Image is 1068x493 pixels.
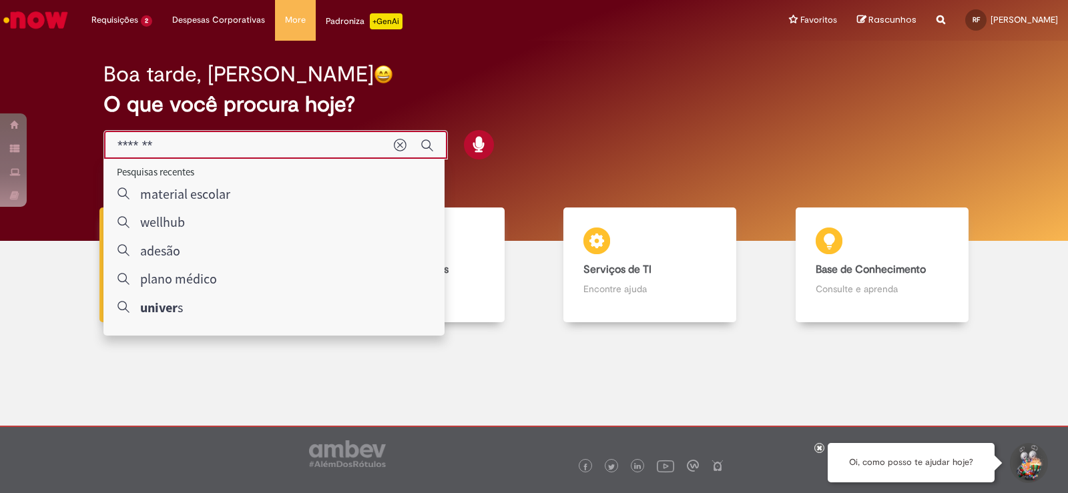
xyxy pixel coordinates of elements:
[141,15,152,27] span: 2
[1,7,70,33] img: ServiceNow
[868,13,916,26] span: Rascunhos
[374,65,393,84] img: happy-face.png
[583,282,716,296] p: Encontre ajuda
[103,63,374,86] h2: Boa tarde, [PERSON_NAME]
[766,207,999,323] a: Base de Conhecimento Consulte e aprenda
[634,463,641,471] img: logo_footer_linkedin.png
[583,263,651,276] b: Serviços de TI
[712,460,724,472] img: logo_footer_naosei.png
[857,14,916,27] a: Rascunhos
[1008,443,1048,483] button: Iniciar Conversa de Suporte
[70,207,302,323] a: Tirar dúvidas Tirar dúvidas com Lupi Assist e Gen Ai
[103,93,965,116] h2: O que você procura hoje?
[687,460,699,472] img: logo_footer_workplace.png
[285,13,306,27] span: More
[172,13,265,27] span: Despesas Corporativas
[816,282,949,296] p: Consulte e aprenda
[534,207,766,323] a: Serviços de TI Encontre ajuda
[352,263,449,276] b: Catálogo de Ofertas
[326,13,403,29] div: Padroniza
[608,464,615,470] img: logo_footer_twitter.png
[582,464,589,470] img: logo_footer_facebook.png
[370,13,403,29] p: +GenAi
[91,13,138,27] span: Requisições
[800,13,837,27] span: Favoritos
[657,457,674,474] img: logo_footer_youtube.png
[991,14,1058,25] span: [PERSON_NAME]
[828,443,995,482] div: Oi, como posso te ajudar hoje?
[973,15,980,24] span: RF
[816,263,926,276] b: Base de Conhecimento
[309,440,386,467] img: logo_footer_ambev_rotulo_gray.png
